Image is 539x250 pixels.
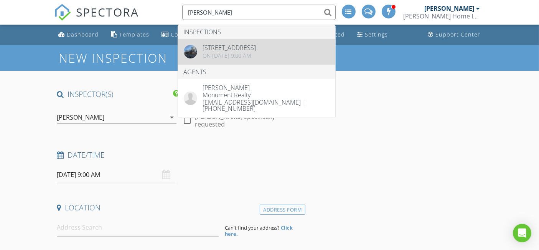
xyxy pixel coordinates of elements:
[365,31,388,38] div: Settings
[225,224,293,237] strong: Click here.
[57,165,177,184] input: Select date
[260,205,305,215] div: Address Form
[354,28,391,42] a: Settings
[178,65,335,79] li: Agents
[56,28,102,42] a: Dashboard
[57,89,180,99] h4: INSPECTOR(S)
[184,45,197,58] img: cover.jpg
[57,114,105,121] div: [PERSON_NAME]
[425,5,475,12] div: [PERSON_NAME]
[57,203,303,213] h4: Location
[178,25,335,39] li: Inspections
[171,31,196,38] div: Contacts
[108,28,153,42] a: Templates
[54,4,71,21] img: The Best Home Inspection Software - Spectora
[404,12,480,20] div: Duran Home Inspections
[203,91,330,98] div: Monument Realty
[167,113,176,122] i: arrow_drop_down
[54,10,139,27] a: SPECTORA
[159,28,199,42] a: Contacts
[76,4,139,20] span: SPECTORA
[57,150,303,160] h4: Date/Time
[203,53,256,59] div: On [DATE] 9:00 am
[203,85,330,91] div: [PERSON_NAME]
[225,224,280,231] span: Can't find your address?
[57,218,219,237] input: Address Search
[195,113,302,128] label: [PERSON_NAME] specifically requested
[513,224,531,242] div: Open Intercom Messenger
[425,28,484,42] a: Support Center
[436,31,481,38] div: Support Center
[203,45,256,51] div: [STREET_ADDRESS]
[182,5,336,20] input: Search everything...
[203,98,330,112] div: [EMAIL_ADDRESS][DOMAIN_NAME] | [PHONE_NUMBER]
[184,92,197,105] img: default-user-f0147aede5fd5fa78ca7ade42f37bd4542148d508eef1c3d3ea960f66861d68b.jpg
[67,31,99,38] div: Dashboard
[59,51,229,65] h1: New Inspection
[120,31,150,38] div: Templates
